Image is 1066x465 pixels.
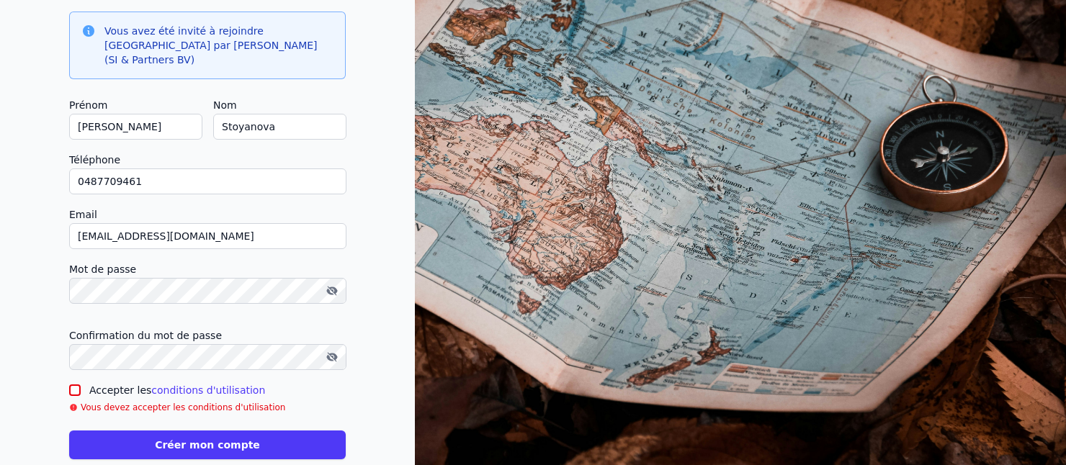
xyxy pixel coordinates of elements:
[89,384,265,396] label: Accepter les
[81,402,285,413] p: Vous devez accepter les conditions d'utilisation
[213,96,346,114] label: Nom
[69,430,346,459] button: Créer mon compte
[69,96,202,114] label: Prénom
[104,24,333,67] h3: Vous avez été invité à rejoindre [GEOGRAPHIC_DATA] par [PERSON_NAME] (SI & Partners BV)
[69,151,346,168] label: Téléphone
[69,206,346,223] label: Email
[69,261,346,278] label: Mot de passe
[151,384,265,396] a: conditions d'utilisation
[69,327,346,344] label: Confirmation du mot de passe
